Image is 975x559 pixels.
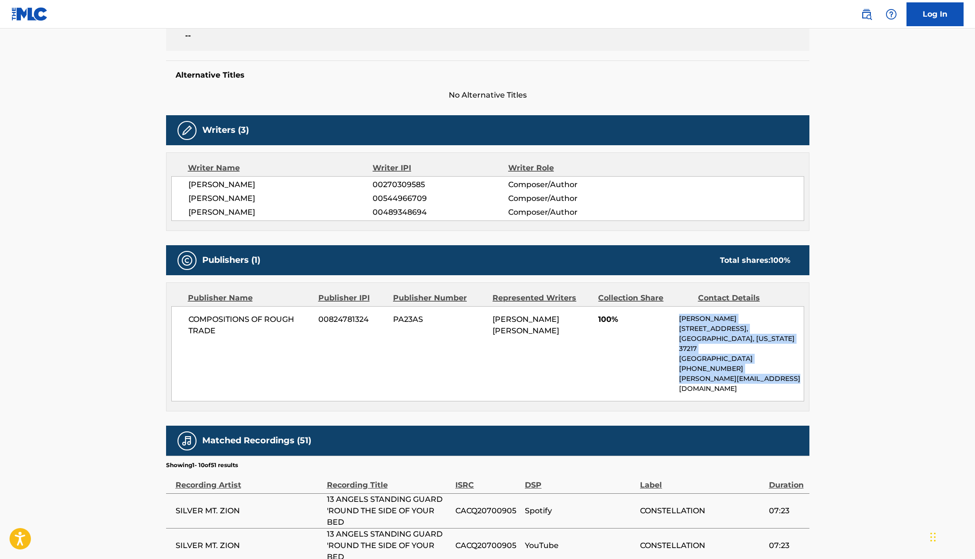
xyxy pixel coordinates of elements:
h5: Matched Recordings (51) [202,435,311,446]
span: No Alternative Titles [166,90,809,101]
p: [PERSON_NAME] [679,314,803,324]
span: 13 ANGELS STANDING GUARD 'ROUND THE SIDE OF YOUR BED [327,494,451,528]
div: Drag [930,523,936,551]
span: SILVER MT. ZION [176,505,322,517]
img: help [886,9,897,20]
span: [PERSON_NAME] [188,179,373,190]
span: COMPOSITIONS OF ROUGH TRADE [188,314,312,337]
span: -- [185,30,339,41]
span: Composer/Author [508,193,631,204]
div: Collection Share [598,292,690,304]
div: Writer IPI [373,162,508,174]
p: [GEOGRAPHIC_DATA], [US_STATE] 37217 [679,334,803,354]
span: 00489348694 [373,207,508,218]
div: Writer Role [508,162,631,174]
img: search [861,9,872,20]
span: 07:23 [769,540,805,551]
a: Log In [906,2,964,26]
div: Contact Details [698,292,790,304]
h5: Publishers (1) [202,255,260,266]
h5: Alternative Titles [176,70,800,80]
iframe: Chat Widget [927,513,975,559]
span: CACQ20700905 [455,505,520,517]
span: [PERSON_NAME] [188,193,373,204]
span: 00270309585 [373,179,508,190]
p: [GEOGRAPHIC_DATA] [679,354,803,364]
p: [PHONE_NUMBER] [679,364,803,374]
img: MLC Logo [11,7,48,21]
span: Composer/Author [508,207,631,218]
p: [PERSON_NAME][EMAIL_ADDRESS][DOMAIN_NAME] [679,374,803,394]
div: Total shares: [720,255,790,266]
span: PA23AS [393,314,485,325]
div: Publisher Number [393,292,485,304]
span: Composer/Author [508,179,631,190]
h5: Writers (3) [202,125,249,136]
p: Showing 1 - 10 of 51 results [166,461,238,469]
span: CONSTELLATION [640,540,764,551]
div: DSP [525,469,635,491]
div: Writer Name [188,162,373,174]
div: Label [640,469,764,491]
div: Recording Artist [176,469,322,491]
div: ISRC [455,469,520,491]
span: 100 % [770,256,790,265]
img: Publishers [181,255,193,266]
span: 00544966709 [373,193,508,204]
p: [STREET_ADDRESS], [679,324,803,334]
span: YouTube [525,540,635,551]
span: [PERSON_NAME] [188,207,373,218]
img: Writers [181,125,193,136]
img: Matched Recordings [181,435,193,447]
span: CACQ20700905 [455,540,520,551]
span: [PERSON_NAME] [PERSON_NAME] [492,315,559,335]
span: 00824781324 [318,314,386,325]
span: 07:23 [769,505,805,517]
span: CONSTELLATION [640,505,764,517]
span: Spotify [525,505,635,517]
span: SILVER MT. ZION [176,540,322,551]
span: 100% [598,314,672,325]
div: Publisher IPI [318,292,386,304]
a: Public Search [857,5,876,24]
div: Help [882,5,901,24]
div: Duration [769,469,805,491]
div: Recording Title [327,469,451,491]
div: Represented Writers [492,292,591,304]
div: Publisher Name [188,292,311,304]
